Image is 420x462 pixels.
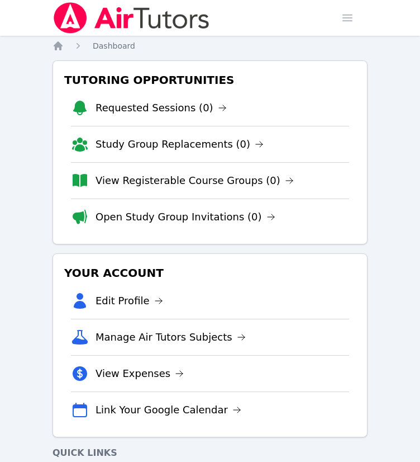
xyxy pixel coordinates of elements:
a: Open Study Group Invitations (0) [96,209,275,225]
h4: Quick Links [52,446,367,460]
h3: Tutoring Opportunities [62,70,358,90]
a: Requested Sessions (0) [96,100,227,116]
img: Air Tutors [52,2,211,34]
a: View Registerable Course Groups (0) [96,173,294,188]
a: Link Your Google Calendar [96,402,241,418]
h3: Your Account [62,263,358,283]
a: Dashboard [93,40,135,51]
a: Study Group Replacements (0) [96,136,264,152]
a: Edit Profile [96,293,163,309]
a: View Expenses [96,366,184,381]
span: Dashboard [93,41,135,50]
nav: Breadcrumb [52,40,367,51]
a: Manage Air Tutors Subjects [96,329,246,345]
